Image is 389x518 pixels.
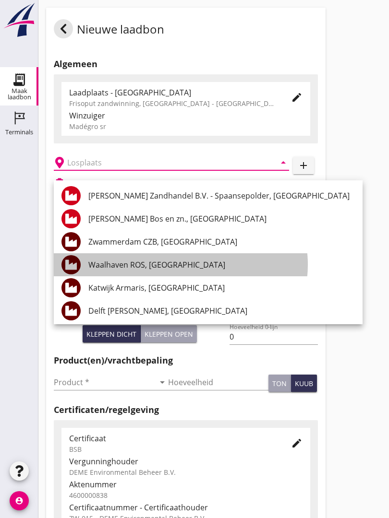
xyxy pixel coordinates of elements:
div: ton [272,378,287,388]
div: DEME Environmental Beheer B.V. [69,467,303,477]
div: Laadplaats - [GEOGRAPHIC_DATA] [69,87,276,98]
div: [PERSON_NAME] Zandhandel B.V. - Spaansepolder, [GEOGRAPHIC_DATA] [88,190,355,201]
button: kuub [291,375,317,392]
i: edit [291,92,303,103]
div: [PERSON_NAME] Bos en zn., [GEOGRAPHIC_DATA] [88,213,355,224]
input: Hoeveelheid [168,375,269,390]
button: Kleppen open [141,325,197,342]
button: Kleppen dicht [83,325,141,342]
input: Losplaats [67,155,262,170]
div: Aktenummer [69,479,303,490]
i: arrow_drop_down [157,377,168,388]
div: Vergunninghouder [69,456,303,467]
div: Certificaatnummer - Certificaathouder [69,502,303,513]
i: edit [291,437,303,449]
i: account_circle [10,491,29,510]
div: 4600000838 [69,490,303,500]
div: Madégro sr [69,121,303,131]
div: kuub [295,378,313,388]
h2: Product(en)/vrachtbepaling [54,354,318,367]
i: arrow_drop_down [278,157,289,168]
div: Frisoput zandwinning, [GEOGRAPHIC_DATA] - [GEOGRAPHIC_DATA]. [69,98,276,108]
div: Certificaat [69,433,276,444]
h2: Certificaten/regelgeving [54,403,318,416]
div: Zwammerdam CZB, [GEOGRAPHIC_DATA] [88,236,355,247]
h2: Beladen vaartuig [69,178,118,187]
h2: Algemeen [54,58,318,71]
div: Delft [PERSON_NAME], [GEOGRAPHIC_DATA] [88,305,355,317]
button: ton [268,375,291,392]
img: logo-small.a267ee39.svg [2,2,36,38]
input: Hoeveelheid 0-lijn [230,329,317,344]
div: Nieuwe laadbon [54,19,164,42]
div: Kleppen open [145,329,193,339]
div: Terminals [5,129,33,135]
div: BSB [69,444,276,454]
div: Winzuiger [69,110,303,121]
div: Katwijk Armaris, [GEOGRAPHIC_DATA] [88,282,355,294]
input: Product * [54,375,155,390]
i: add [298,160,309,171]
div: Waalhaven ROS, [GEOGRAPHIC_DATA] [88,259,355,271]
div: Kleppen dicht [86,329,136,339]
